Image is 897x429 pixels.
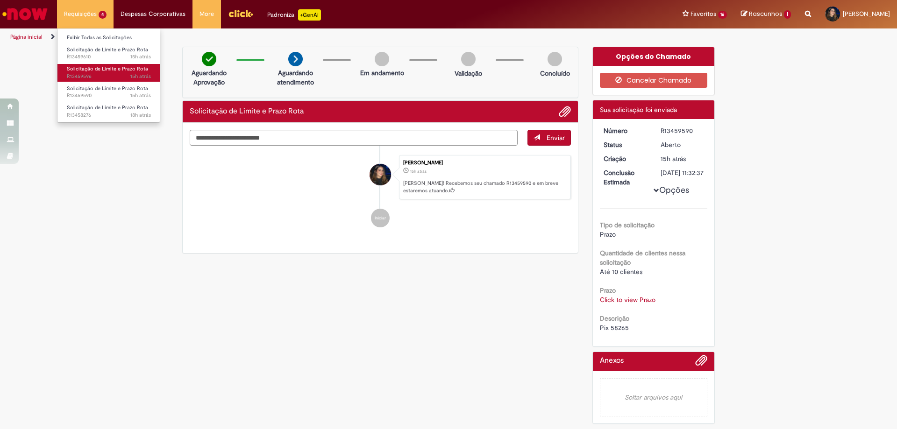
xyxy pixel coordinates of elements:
[691,9,716,19] span: Favoritos
[57,28,160,123] ul: Requisições
[130,92,151,99] time: 28/08/2025 17:32:35
[67,104,148,111] span: Solicitação de Limite e Prazo Rota
[67,46,148,53] span: Solicitação de Limite e Prazo Rota
[186,68,232,87] p: Aguardando Aprovação
[718,11,727,19] span: 16
[130,73,151,80] time: 28/08/2025 17:33:28
[7,28,591,46] ul: Trilhas de página
[527,130,571,146] button: Enviar
[741,10,791,19] a: Rascunhos
[597,140,654,149] dt: Status
[559,105,571,118] button: Adicionar anexos
[57,33,160,43] a: Exibir Todas as Solicitações
[130,53,151,60] time: 28/08/2025 17:34:47
[600,230,616,239] span: Prazo
[600,221,655,229] b: Tipo de solicitação
[455,69,482,78] p: Validação
[597,168,654,187] dt: Conclusão Estimada
[695,354,707,371] button: Adicionar anexos
[600,105,677,114] span: Sua solicitação foi enviada
[99,11,107,19] span: 4
[130,112,151,119] span: 18h atrás
[67,85,148,92] span: Solicitação de Limite e Prazo Rota
[67,112,151,119] span: R13458276
[410,169,427,174] span: 15h atrás
[661,168,704,177] div: [DATE] 11:32:37
[661,155,686,163] span: 15h atrás
[600,357,624,365] h2: Anexos
[190,130,518,146] textarea: Digite sua mensagem aqui...
[190,155,571,200] li: Ana Clara Lopes Maciel
[57,64,160,81] a: Aberto R13459596 : Solicitação de Limite e Prazo Rota
[843,10,890,18] span: [PERSON_NAME]
[600,267,642,276] span: Até 10 clientes
[121,9,185,19] span: Despesas Corporativas
[375,52,389,66] img: img-circle-grey.png
[600,314,629,323] b: Descrição
[57,84,160,101] a: Aberto R13459590 : Solicitação de Limite e Prazo Rota
[547,134,565,142] span: Enviar
[273,68,318,87] p: Aguardando atendimento
[288,52,303,66] img: arrow-next.png
[403,180,566,194] p: [PERSON_NAME]! Recebemos seu chamado R13459590 e em breve estaremos atuando.
[600,73,708,88] button: Cancelar Chamado
[410,169,427,174] time: 28/08/2025 17:32:32
[461,52,476,66] img: img-circle-grey.png
[190,107,304,116] h2: Solicitação de Limite e Prazo Rota Histórico de tíquete
[360,68,404,77] p: Em andamento
[57,103,160,120] a: Aberto R13458276 : Solicitação de Limite e Prazo Rota
[298,9,321,21] p: +GenAi
[202,52,216,66] img: check-circle-green.png
[593,47,715,66] div: Opções do Chamado
[67,92,151,99] span: R13459590
[370,164,391,185] div: Ana Clara Lopes Maciel
[130,73,151,80] span: 15h atrás
[130,112,151,119] time: 28/08/2025 14:33:34
[749,9,783,18] span: Rascunhos
[64,9,97,19] span: Requisições
[597,154,654,163] dt: Criação
[267,9,321,21] div: Padroniza
[600,249,685,267] b: Quantidade de clientes nessa solicitação
[67,65,148,72] span: Solicitação de Limite e Prazo Rota
[784,10,791,19] span: 1
[67,73,151,80] span: R13459596
[661,155,686,163] time: 28/08/2025 17:32:32
[57,45,160,62] a: Aberto R13459610 : Solicitação de Limite e Prazo Rota
[403,160,566,166] div: [PERSON_NAME]
[190,146,571,237] ul: Histórico de tíquete
[661,126,704,135] div: R13459590
[540,69,570,78] p: Concluído
[130,92,151,99] span: 15h atrás
[600,286,616,295] b: Prazo
[600,324,629,332] span: Pix 58265
[661,140,704,149] div: Aberto
[597,126,654,135] dt: Número
[199,9,214,19] span: More
[600,378,708,416] em: Soltar arquivos aqui
[10,33,43,41] a: Página inicial
[600,295,655,304] a: Click to view Prazo
[1,5,49,23] img: ServiceNow
[130,53,151,60] span: 15h atrás
[661,154,704,163] div: 28/08/2025 17:32:32
[67,53,151,61] span: R13459610
[228,7,253,21] img: click_logo_yellow_360x200.png
[548,52,562,66] img: img-circle-grey.png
